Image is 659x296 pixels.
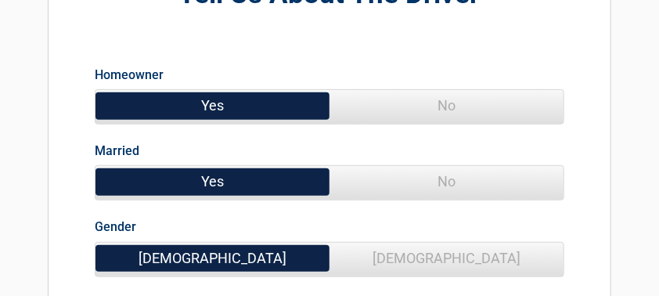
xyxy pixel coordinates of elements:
[329,90,564,121] span: No
[329,166,564,197] span: No
[95,166,329,197] span: Yes
[95,243,329,274] span: [DEMOGRAPHIC_DATA]
[95,216,136,237] label: Gender
[95,90,329,121] span: Yes
[95,64,164,85] label: Homeowner
[329,243,564,274] span: [DEMOGRAPHIC_DATA]
[95,140,139,161] label: Married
